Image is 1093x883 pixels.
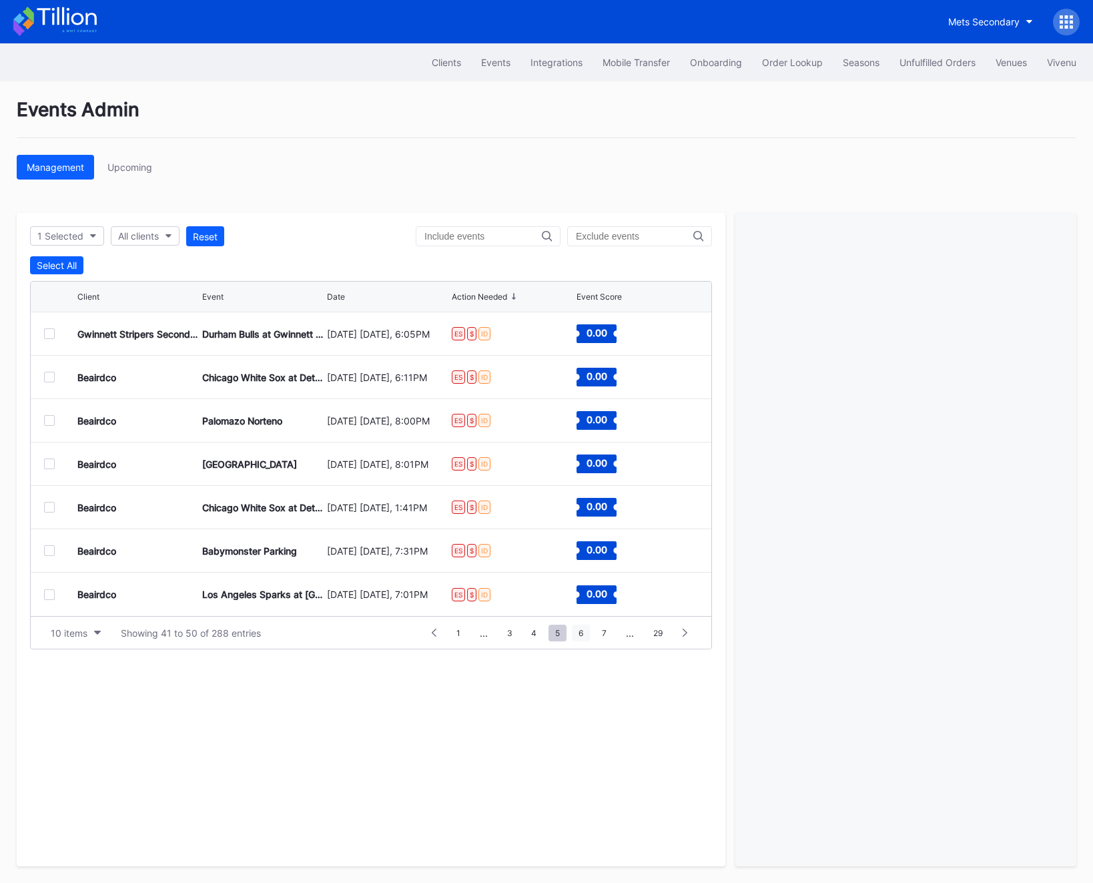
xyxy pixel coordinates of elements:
div: $ [467,588,476,601]
div: ES [452,588,465,601]
div: [DATE] [DATE], 8:01PM [327,459,448,470]
div: Beairdco [77,502,116,513]
text: 0.00 [587,327,607,338]
div: Select All [37,260,77,271]
div: Management [27,162,84,173]
div: $ [467,327,476,340]
div: ... [616,627,644,639]
div: Unfulfilled Orders [899,57,976,68]
div: Order Lookup [762,57,823,68]
div: Durham Bulls at Gwinnett Stripers [202,328,324,340]
button: Upcoming [97,155,162,180]
div: 10 items [51,627,87,639]
div: Beairdco [77,545,116,557]
div: Events [481,57,510,68]
div: Chicago White Sox at Detroit Tigers Parking [202,372,324,383]
button: Vivenu [1037,50,1086,75]
div: ID [478,588,490,601]
span: 7 [595,625,613,641]
text: 0.00 [587,414,607,425]
button: Integrations [520,50,593,75]
button: Seasons [833,50,889,75]
div: Action Needed [452,292,507,302]
text: 0.00 [587,457,607,469]
div: [DATE] [DATE], 6:11PM [327,372,448,383]
button: Onboarding [680,50,752,75]
button: 1 Selected [30,226,104,246]
div: ES [452,457,465,471]
span: 4 [524,625,543,641]
div: Onboarding [690,57,742,68]
span: 3 [500,625,519,641]
div: Event Score [577,292,622,302]
div: [DATE] [DATE], 7:01PM [327,589,448,600]
input: Exclude events [576,231,693,242]
span: 5 [549,625,567,641]
div: Gwinnett Stripers Secondary [77,328,199,340]
button: Management [17,155,94,180]
div: ES [452,370,465,384]
button: Events [471,50,520,75]
div: Events Admin [17,98,1076,138]
div: ES [452,327,465,340]
div: Date [327,292,345,302]
div: $ [467,501,476,514]
button: Order Lookup [752,50,833,75]
div: Beairdco [77,372,116,383]
div: $ [467,457,476,471]
text: 0.00 [587,370,607,382]
div: ID [478,457,490,471]
div: ID [478,370,490,384]
div: [DATE] [DATE], 7:31PM [327,545,448,557]
div: ES [452,544,465,557]
div: $ [467,370,476,384]
div: ID [478,501,490,514]
div: Los Angeles Sparks at [GEOGRAPHIC_DATA] [202,589,324,600]
button: Unfulfilled Orders [889,50,986,75]
input: Include events [424,231,542,242]
div: ... [470,627,498,639]
div: [DATE] [DATE], 8:00PM [327,415,448,426]
span: 29 [647,625,669,641]
button: Mobile Transfer [593,50,680,75]
div: ID [478,544,490,557]
div: Mobile Transfer [603,57,670,68]
div: [DATE] [DATE], 1:41PM [327,502,448,513]
div: Palomazo Norteno [202,415,282,426]
span: 1 [450,625,467,641]
div: All clients [118,230,159,242]
div: [DATE] [DATE], 6:05PM [327,328,448,340]
div: ES [452,414,465,427]
button: All clients [111,226,179,246]
button: Clients [422,50,471,75]
div: Beairdco [77,589,116,600]
button: Select All [30,256,83,274]
div: Client [77,292,99,302]
button: Venues [986,50,1037,75]
text: 0.00 [587,501,607,512]
div: Beairdco [77,459,116,470]
div: Integrations [530,57,583,68]
div: Vivenu [1047,57,1076,68]
text: 0.00 [587,544,607,555]
text: 0.00 [587,587,607,599]
div: $ [467,544,476,557]
div: ID [478,327,490,340]
div: Beairdco [77,415,116,426]
div: Reset [193,231,218,242]
div: Mets Secondary [948,16,1020,27]
div: Seasons [843,57,879,68]
div: Event [202,292,224,302]
div: $ [467,414,476,427]
button: Reset [186,226,224,246]
span: 6 [572,625,590,641]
